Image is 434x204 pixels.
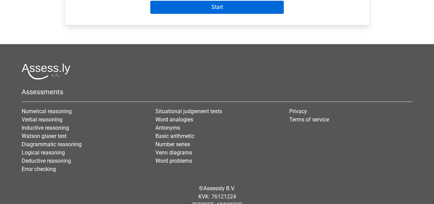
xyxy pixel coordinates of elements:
a: Privacy [289,108,307,115]
a: Watson glaser test [22,133,67,139]
a: Situational judgement tests [155,108,222,115]
img: Assessly logo [22,63,70,79]
a: Basic arithmetic [155,133,195,139]
a: Error checking [22,166,56,172]
a: Number series [155,141,190,148]
a: Antonyms [155,125,180,131]
a: Logical reasoning [22,149,65,156]
a: Assessly B.V. [203,185,235,192]
a: Word problems [155,158,192,164]
a: Venn diagrams [155,149,192,156]
input: Start [150,1,284,14]
a: Inductive reasoning [22,125,69,131]
a: Deductive reasoning [22,158,71,164]
a: Word analogies [155,116,193,123]
h5: Assessments [22,88,412,96]
a: Numerical reasoning [22,108,72,115]
a: Verbal reasoning [22,116,62,123]
a: Terms of service [289,116,329,123]
a: Diagrammatic reasoning [22,141,82,148]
